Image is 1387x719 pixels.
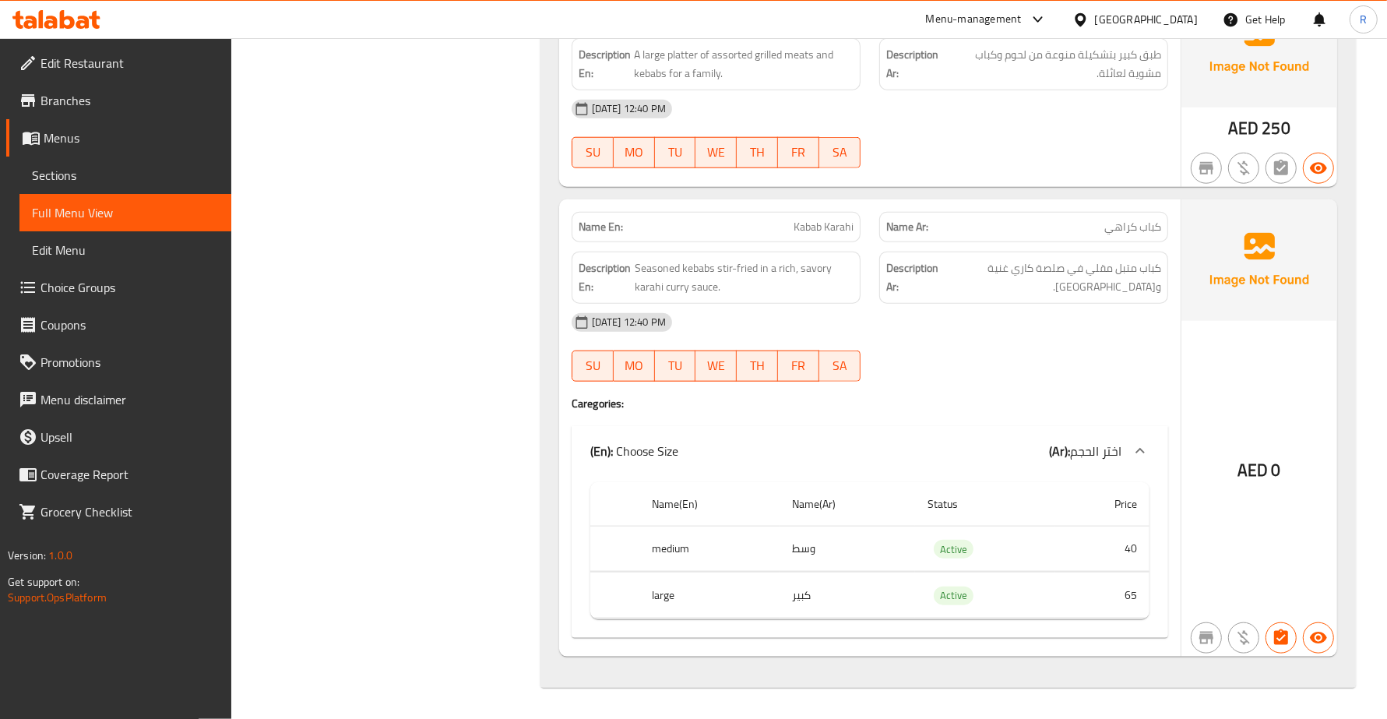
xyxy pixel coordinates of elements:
a: Menu disclaimer [6,381,231,418]
span: FR [784,354,813,377]
a: Full Menu View [19,194,231,231]
span: TU [661,354,690,377]
span: TU [661,141,690,164]
span: Menus [44,129,219,147]
th: Price [1055,482,1149,527]
td: وسط [780,526,915,572]
th: Name(Ar) [780,482,915,527]
button: FR [778,351,819,382]
span: Promotions [40,353,219,372]
span: SA [826,354,854,377]
span: Edit Menu [32,241,219,259]
span: Choice Groups [40,278,219,297]
span: Menu disclaimer [40,390,219,409]
th: large [639,573,780,619]
span: 250 [1262,113,1290,143]
span: Active [934,587,973,604]
div: (En): Choose Size(Ar):اختر الحجم [572,426,1168,476]
button: TU [655,137,696,168]
span: Seasoned kebabs stir-fried in a rich, savory karahi curry sauce. [635,259,854,297]
span: MO [620,354,649,377]
td: كبير [780,573,915,619]
span: Get support on: [8,572,79,592]
span: A large platter of assorted grilled meats and kebabs for a family. [634,45,854,83]
a: Coupons [6,306,231,344]
span: SU [579,354,607,377]
button: MO [614,351,655,382]
a: Branches [6,82,231,119]
td: 40 [1055,526,1149,572]
span: TH [743,141,772,164]
b: (En): [590,439,613,463]
button: SU [572,351,614,382]
span: Upsell [40,428,219,446]
a: Promotions [6,344,231,381]
button: Not has choices [1266,153,1297,184]
td: 65 [1055,573,1149,619]
th: medium [639,526,780,572]
span: WE [702,354,730,377]
span: SA [826,141,854,164]
span: اختر الحجم [1070,439,1121,463]
span: AED [1228,113,1259,143]
span: 0 [1272,455,1281,485]
button: Purchased item [1228,622,1259,654]
span: Full Menu View [32,203,219,222]
strong: Description En: [579,45,631,83]
span: Kabab Karahi [794,219,854,235]
a: Support.OpsPlatform [8,587,107,608]
button: Available [1303,622,1334,654]
button: Not branch specific item [1191,622,1222,654]
span: FR [784,141,813,164]
strong: Description Ar: [886,45,943,83]
span: TH [743,354,772,377]
span: Coupons [40,315,219,334]
span: MO [620,141,649,164]
button: Purchased item [1228,153,1259,184]
button: WE [695,351,737,382]
span: Version: [8,545,46,566]
strong: Description En: [579,259,632,297]
span: 1.0.0 [48,545,72,566]
button: TH [737,137,778,168]
span: كباب كراهي [1104,219,1161,235]
th: Status [915,482,1055,527]
span: Grocery Checklist [40,502,219,521]
a: Coverage Report [6,456,231,493]
button: Available [1303,153,1334,184]
a: Grocery Checklist [6,493,231,530]
div: Active [934,587,973,605]
span: WE [702,141,730,164]
th: Name(En) [639,482,780,527]
a: Menus [6,119,231,157]
div: Active [934,540,973,559]
span: طبق كبير بتشكيلة منوعة من لحوم وكباب مشوية لعائلة. [946,45,1161,83]
span: Sections [32,166,219,185]
button: TU [655,351,696,382]
button: SA [819,351,861,382]
button: Not branch specific item [1191,153,1222,184]
button: SU [572,137,614,168]
span: AED [1237,455,1268,485]
div: [GEOGRAPHIC_DATA] [1095,11,1198,28]
button: SA [819,137,861,168]
span: [DATE] 12:40 PM [586,315,672,330]
span: Edit Restaurant [40,54,219,72]
span: Coverage Report [40,465,219,484]
button: FR [778,137,819,168]
button: TH [737,351,778,382]
div: Menu-management [926,10,1022,29]
button: WE [695,137,737,168]
span: Branches [40,91,219,110]
a: Edit Menu [19,231,231,269]
button: Has choices [1266,622,1297,654]
span: Active [934,541,973,559]
span: SU [579,141,607,164]
a: Choice Groups [6,269,231,306]
a: Upsell [6,418,231,456]
b: (Ar): [1049,439,1070,463]
table: choices table [590,482,1149,619]
a: Edit Restaurant [6,44,231,82]
button: MO [614,137,655,168]
span: [DATE] 12:40 PM [586,101,672,116]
